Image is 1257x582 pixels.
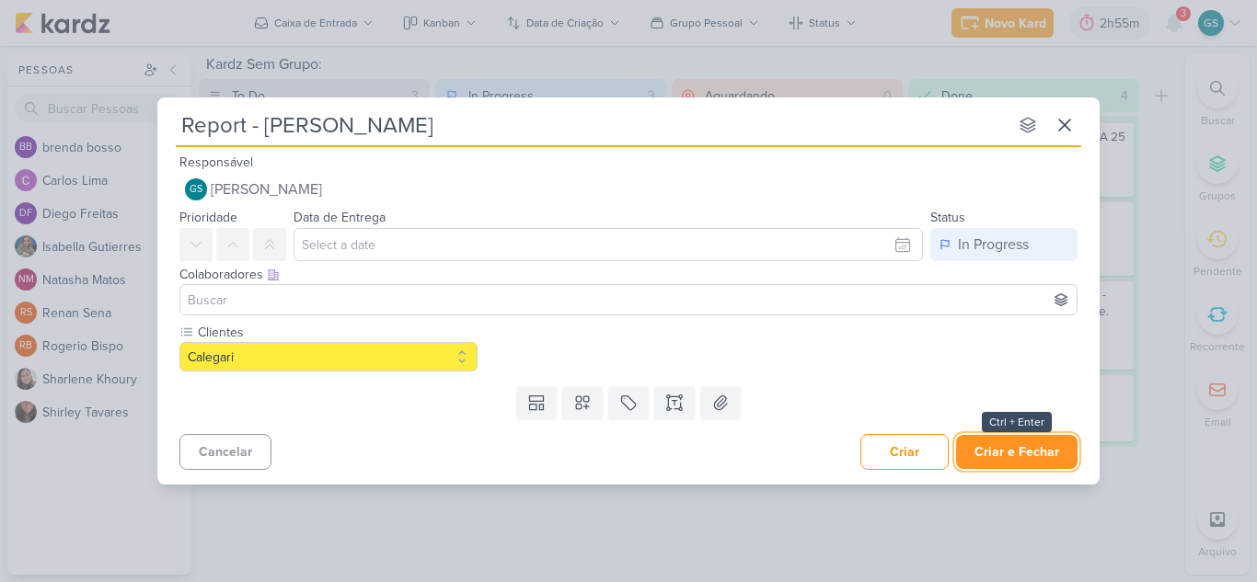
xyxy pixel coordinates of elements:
div: Colaboradores [179,265,1078,284]
label: Data de Entrega [294,210,386,225]
input: Kard Sem Título [176,108,1008,142]
button: Cancelar [179,434,271,470]
div: Ctrl + Enter [982,412,1052,432]
label: Prioridade [179,210,237,225]
input: Buscar [184,289,1073,311]
p: GS [190,185,202,195]
button: Criar [860,434,949,470]
label: Responsável [179,154,253,170]
span: [PERSON_NAME] [211,178,322,200]
label: Clientes [196,323,478,342]
button: GS [PERSON_NAME] [179,173,1078,206]
button: Criar e Fechar [956,435,1078,469]
div: Guilherme Santos [185,178,207,200]
div: In Progress [958,234,1029,256]
input: Select a date [294,228,923,261]
label: Status [930,210,965,225]
button: Calegari [179,342,478,371]
button: In Progress [930,228,1078,261]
